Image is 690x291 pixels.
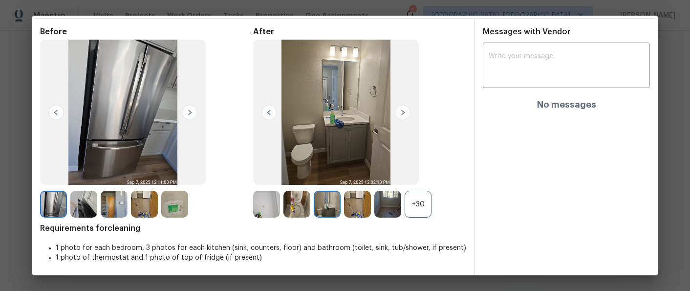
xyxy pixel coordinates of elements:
span: Before [40,27,253,37]
li: 1 photo of thermostat and 1 photo of top of fridge (if present) [56,253,466,263]
img: left-chevron-button-url [261,105,277,120]
span: After [253,27,466,37]
div: +30 [405,191,431,218]
span: Requirements for cleaning [40,224,466,233]
li: 1 photo for each bedroom, 3 photos for each kitchen (sink, counters, floor) and bathroom (toilet,... [56,243,466,253]
span: Messages with Vendor [483,28,570,36]
img: right-chevron-button-url [395,105,410,120]
img: left-chevron-button-url [48,105,64,120]
h4: No messages [537,100,596,110]
img: right-chevron-button-url [182,105,197,120]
